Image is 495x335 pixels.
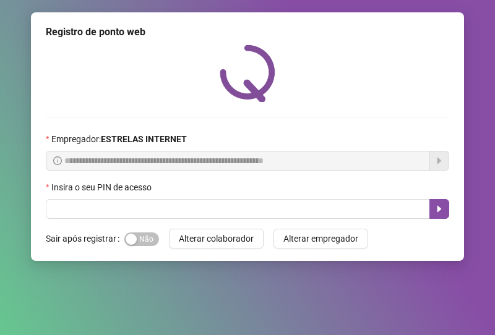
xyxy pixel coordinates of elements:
span: Alterar empregador [283,232,358,245]
img: QRPoint [220,45,275,102]
span: Empregador : [51,132,187,146]
label: Sair após registrar [46,229,124,248]
span: caret-right [434,204,444,214]
button: Alterar colaborador [169,229,264,248]
label: Insira o seu PIN de acesso [46,180,160,194]
button: Alterar empregador [273,229,368,248]
strong: ESTRELAS INTERNET [101,134,187,144]
span: Alterar colaborador [179,232,254,245]
span: info-circle [53,156,62,165]
div: Registro de ponto web [46,25,449,40]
